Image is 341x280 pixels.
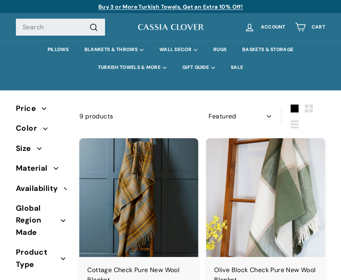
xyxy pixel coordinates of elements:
span: Color [16,122,43,134]
span: Availability [16,183,64,194]
a: Buy 3 or More Turkish Towels, Get an Extra 10% Off! [98,3,243,10]
a: BASKETS & STORAGE [234,41,301,59]
span: Product Type [16,246,61,270]
span: Price [16,103,42,114]
button: Size [16,141,67,160]
summary: BLANKETS & THROWS [77,41,151,59]
a: Cart [290,15,330,39]
button: Color [16,120,67,140]
div: 9 products [79,111,202,122]
a: Account [239,15,290,39]
summary: TURKISH TOWELS & MORE [90,59,174,76]
input: Search [16,19,105,36]
span: Material [16,162,54,174]
button: Product Type [16,244,67,276]
summary: WALL DECOR [151,41,205,59]
button: Global Region Made [16,200,67,244]
button: Material [16,160,67,180]
button: Price [16,101,67,120]
span: Cart [312,25,325,30]
span: Account [261,25,285,30]
a: PILLOWS [40,41,77,59]
button: Availability [16,181,67,200]
a: SALE [223,59,251,76]
a: RUGS [205,41,234,59]
span: Global Region Made [16,202,61,238]
summary: GIFT GUIDE [174,59,223,76]
span: Size [16,143,37,154]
